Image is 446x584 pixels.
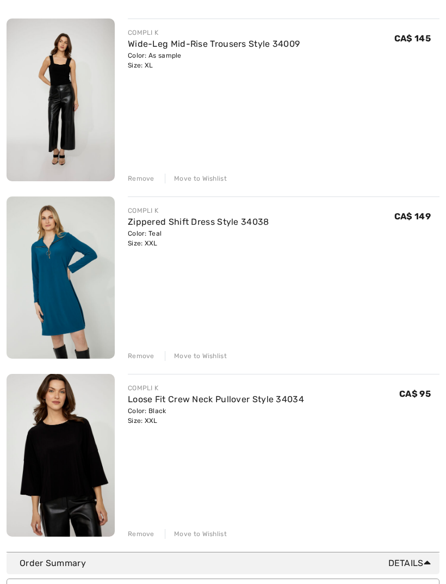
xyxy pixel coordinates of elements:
[128,383,304,393] div: COMPLI K
[388,557,435,570] span: Details
[165,351,227,361] div: Move to Wishlist
[128,206,269,216] div: COMPLI K
[399,389,431,399] span: CA$ 95
[128,406,304,426] div: Color: Black Size: XXL
[20,557,435,570] div: Order Summary
[165,529,227,539] div: Move to Wishlist
[128,217,269,227] a: Zippered Shift Dress Style 34038
[128,51,300,70] div: Color: As sample Size: XL
[394,211,431,222] span: CA$ 149
[128,529,154,539] div: Remove
[128,229,269,248] div: Color: Teal Size: XXL
[7,196,115,359] img: Zippered Shift Dress Style 34038
[7,19,115,181] img: Wide-Leg Mid-Rise Trousers Style 34009
[165,174,227,183] div: Move to Wishlist
[394,33,431,44] span: CA$ 145
[128,174,154,183] div: Remove
[7,374,115,537] img: Loose Fit Crew Neck Pullover Style 34034
[128,351,154,361] div: Remove
[128,28,300,38] div: COMPLI K
[128,39,300,49] a: Wide-Leg Mid-Rise Trousers Style 34009
[128,394,304,404] a: Loose Fit Crew Neck Pullover Style 34034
